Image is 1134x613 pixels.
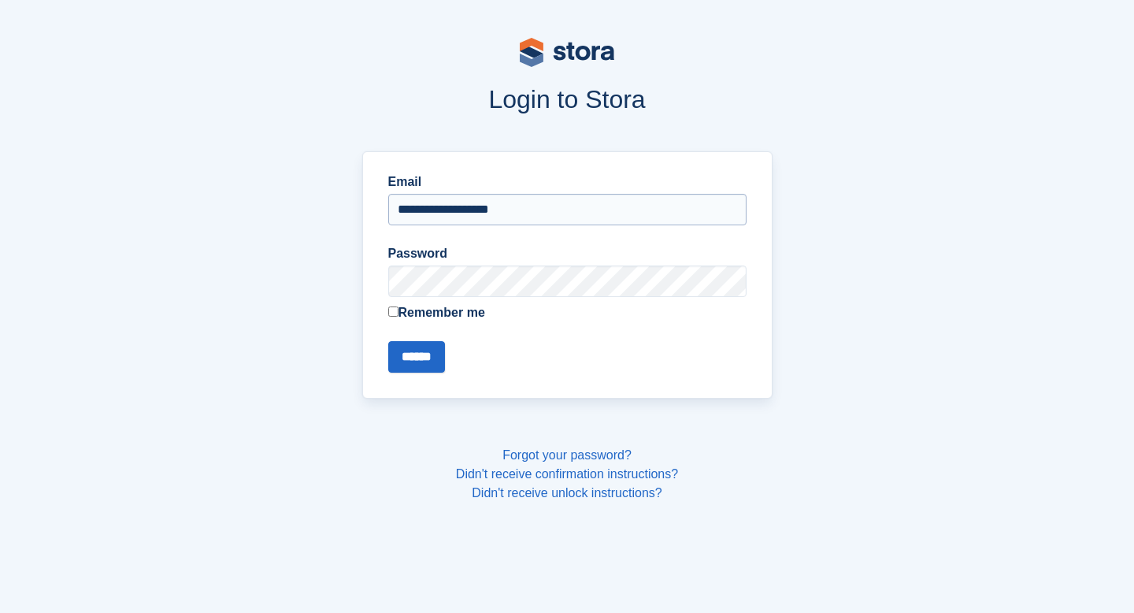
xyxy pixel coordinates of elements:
[388,244,747,263] label: Password
[388,303,747,322] label: Remember me
[456,467,678,481] a: Didn't receive confirmation instructions?
[520,38,614,67] img: stora-logo-53a41332b3708ae10de48c4981b4e9114cc0af31d8433b30ea865607fb682f29.svg
[388,173,747,191] label: Email
[388,306,398,317] input: Remember me
[502,448,632,462] a: Forgot your password?
[61,85,1073,113] h1: Login to Stora
[472,486,661,500] a: Didn't receive unlock instructions?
